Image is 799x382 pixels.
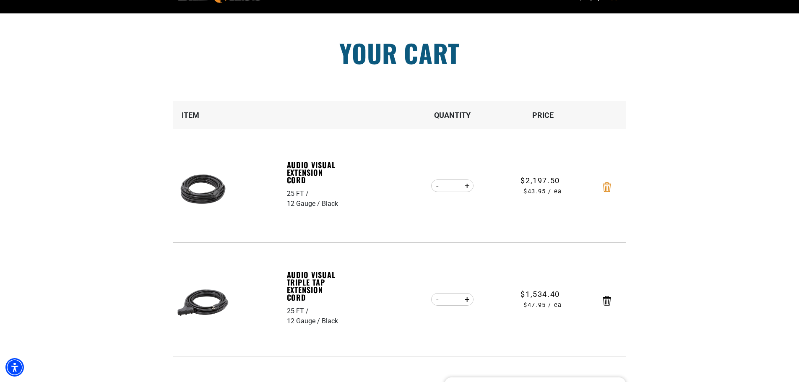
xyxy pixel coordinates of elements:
[177,163,229,216] img: black
[322,316,338,326] div: Black
[177,276,229,329] img: black
[287,306,310,316] div: 25 FT
[498,301,588,310] span: $47.95 / ea
[521,288,560,300] span: $1,534.40
[603,298,611,304] a: Remove Audio Visual Triple Tap Extension Cord - 25 FT / 12 Gauge / Black
[603,184,611,190] a: Remove Audio Visual Extension Cord - 25 FT / 12 Gauge / Black
[287,199,322,209] div: 12 Gauge
[407,101,497,129] th: Quantity
[5,358,24,377] div: Accessibility Menu
[173,101,286,129] th: Item
[167,40,632,65] h1: Your cart
[498,187,588,196] span: $43.95 / ea
[287,189,310,199] div: 25 FT
[444,292,461,307] input: Quantity for Audio Visual Triple Tap Extension Cord
[287,271,345,301] a: Audio Visual Triple Tap Extension Cord
[287,316,322,326] div: 12 Gauge
[497,101,588,129] th: Price
[521,175,560,186] span: $2,197.50
[444,179,461,193] input: Quantity for Audio Visual Extension Cord
[322,199,338,209] div: Black
[287,161,345,184] a: Audio Visual Extension Cord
